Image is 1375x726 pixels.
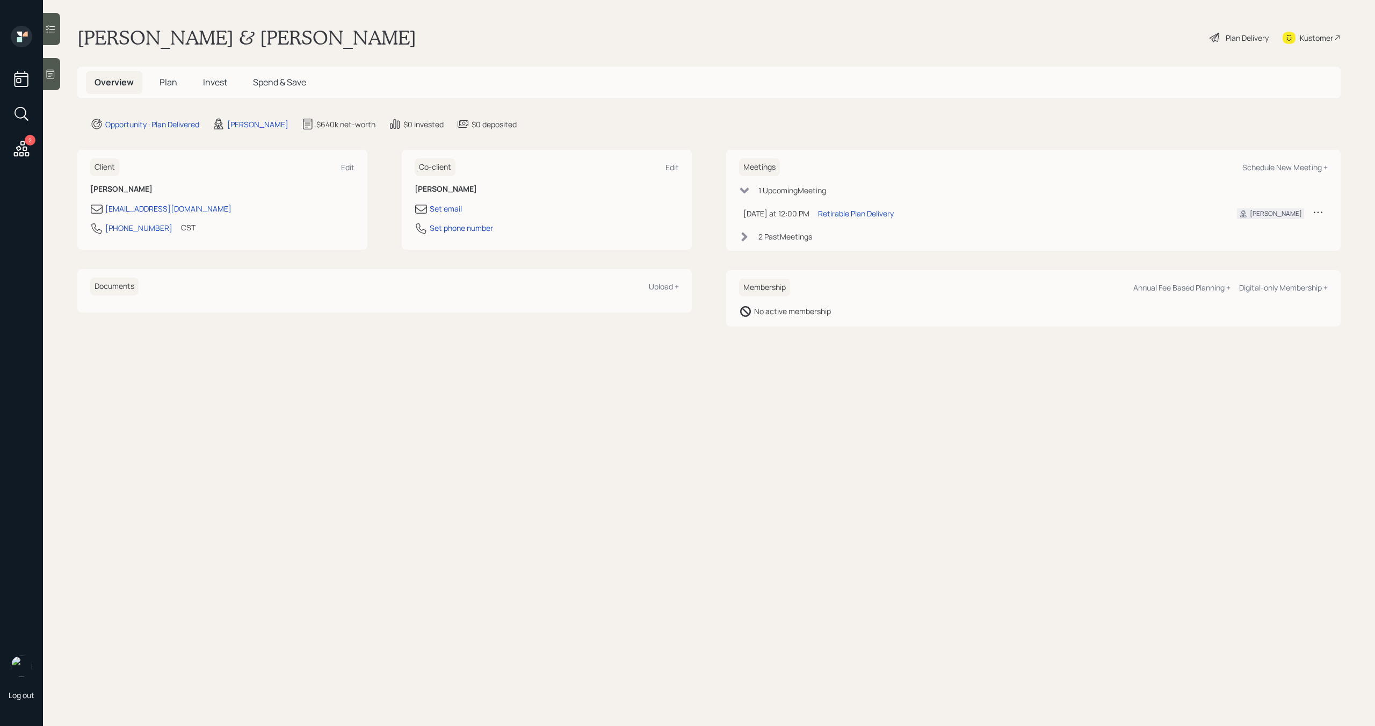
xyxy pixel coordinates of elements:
[1300,32,1333,43] div: Kustomer
[649,281,679,292] div: Upload +
[77,26,416,49] h1: [PERSON_NAME] & [PERSON_NAME]
[9,690,34,700] div: Log out
[105,119,199,130] div: Opportunity · Plan Delivered
[430,222,493,234] div: Set phone number
[758,185,826,196] div: 1 Upcoming Meeting
[1133,282,1231,293] div: Annual Fee Based Planning +
[1239,282,1328,293] div: Digital-only Membership +
[1242,162,1328,172] div: Schedule New Meeting +
[90,278,139,295] h6: Documents
[403,119,444,130] div: $0 invested
[25,135,35,146] div: 2
[341,162,354,172] div: Edit
[95,76,134,88] span: Overview
[665,162,679,172] div: Edit
[415,158,455,176] h6: Co-client
[253,76,306,88] span: Spend & Save
[415,185,679,194] h6: [PERSON_NAME]
[160,76,177,88] span: Plan
[105,203,231,214] div: [EMAIL_ADDRESS][DOMAIN_NAME]
[90,185,354,194] h6: [PERSON_NAME]
[1250,209,1302,219] div: [PERSON_NAME]
[181,222,196,233] div: CST
[1226,32,1269,43] div: Plan Delivery
[11,656,32,677] img: michael-russo-headshot.png
[818,208,894,219] div: Retirable Plan Delivery
[739,158,780,176] h6: Meetings
[105,222,172,234] div: [PHONE_NUMBER]
[227,119,288,130] div: [PERSON_NAME]
[754,306,831,317] div: No active membership
[316,119,375,130] div: $640k net-worth
[203,76,227,88] span: Invest
[430,203,462,214] div: Set email
[739,279,790,296] h6: Membership
[743,208,809,219] div: [DATE] at 12:00 PM
[472,119,517,130] div: $0 deposited
[758,231,812,242] div: 2 Past Meeting s
[90,158,119,176] h6: Client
